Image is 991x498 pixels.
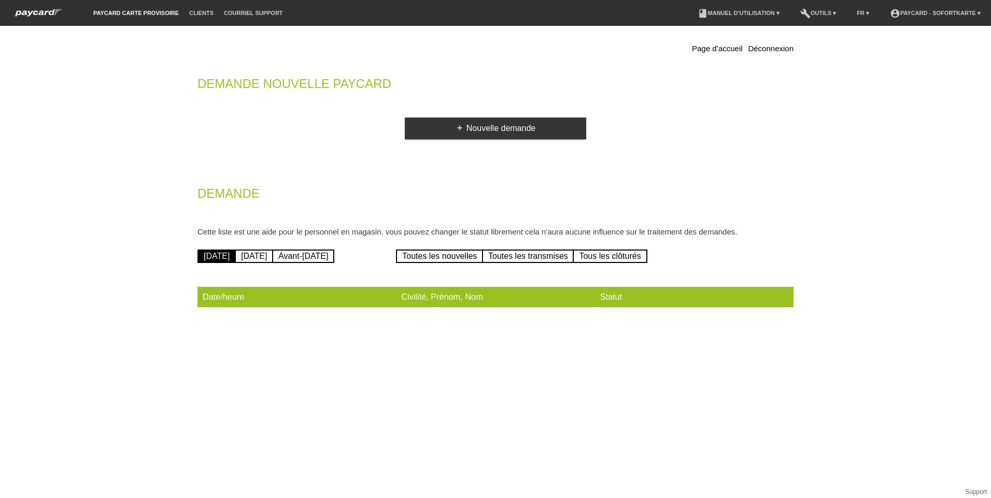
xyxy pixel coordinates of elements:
[885,10,986,16] a: account_circlepaycard - Sofortkarte ▾
[10,12,67,20] a: paycard Sofortkarte
[748,44,794,53] a: Déconnexion
[965,488,987,495] a: Support
[890,8,900,19] i: account_circle
[235,250,273,263] a: [DATE]
[88,10,184,16] a: paycard carte provisoire
[573,250,647,263] a: Tous les clôturés
[482,250,574,263] a: Toutes les transmises
[197,227,794,236] p: Cette liste est une aide pour le personnel en magasin, vous pouvez changer le statut librement ce...
[800,8,811,19] i: build
[692,44,743,53] a: Page d’accueil
[10,7,67,18] img: paycard Sofortkarte
[197,287,396,307] th: Date/heure
[456,124,464,132] i: add
[405,118,586,139] a: addNouvelle demande
[197,250,236,263] a: [DATE]
[197,188,794,204] h2: Demande
[197,79,794,94] h2: Demande nouvelle Paycard
[219,10,288,16] a: Courriel Support
[184,10,219,16] a: Clients
[595,287,794,307] th: Statut
[795,10,841,16] a: buildOutils ▾
[272,250,334,263] a: Avant-[DATE]
[692,10,785,16] a: bookManuel d’utilisation ▾
[852,10,874,16] a: FR ▾
[396,287,594,307] th: Civilité, Prénom, Nom
[396,250,483,263] a: Toutes les nouvelles
[698,8,708,19] i: book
